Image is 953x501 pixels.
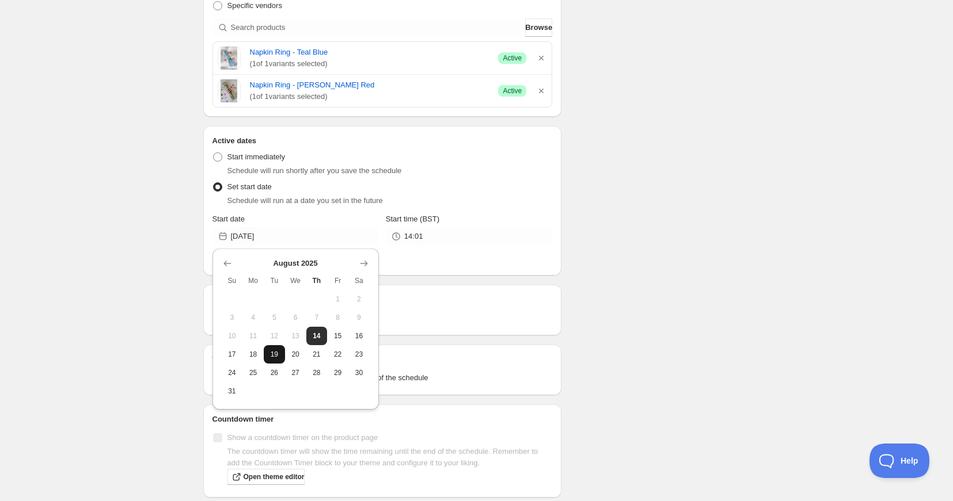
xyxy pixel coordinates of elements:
[503,86,522,95] span: Active
[348,290,370,308] button: Saturday August 2 2025
[327,271,348,290] th: Friday
[525,18,552,37] button: Browse
[290,276,302,285] span: We
[353,350,365,359] span: 23
[285,345,306,364] button: Wednesday August 20 2025
[226,387,238,396] span: 31
[222,382,243,400] button: Sunday August 31 2025
[353,295,365,304] span: 2
[212,294,553,305] h2: Repeating
[311,276,323,285] span: Th
[222,364,243,382] button: Sunday August 24 2025
[327,308,348,327] button: Friday August 8 2025
[227,182,272,191] span: Set start date
[311,331,323,341] span: 14
[306,271,328,290] th: Thursday
[242,364,264,382] button: Monday August 25 2025
[242,308,264,327] button: Monday August 4 2025
[327,364,348,382] button: Friday August 29 2025
[348,364,370,382] button: Saturday August 30 2025
[348,345,370,364] button: Saturday August 23 2025
[327,345,348,364] button: Friday August 22 2025
[222,345,243,364] button: Sunday August 17 2025
[222,327,243,345] button: Sunday August 10 2025
[264,271,285,290] th: Tuesday
[242,345,264,364] button: Monday August 18 2025
[264,308,285,327] button: Tuesday August 5 2025
[353,313,365,322] span: 9
[290,313,302,322] span: 6
[226,276,238,285] span: Su
[268,331,280,341] span: 12
[290,350,302,359] span: 20
[247,350,259,359] span: 18
[227,1,282,10] span: Specific vendors
[226,313,238,322] span: 3
[332,313,344,322] span: 8
[212,414,553,425] h2: Countdown timer
[247,368,259,377] span: 25
[285,364,306,382] button: Wednesday August 27 2025
[250,91,489,102] span: ( 1 of 1 variants selected)
[227,196,383,205] span: Schedule will run at a date you set in the future
[242,271,264,290] th: Monday
[306,308,328,327] button: Thursday August 7 2025
[353,331,365,341] span: 16
[348,327,370,345] button: Saturday August 16 2025
[285,271,306,290] th: Wednesday
[386,215,439,223] span: Start time (BST)
[222,271,243,290] th: Sunday
[212,354,553,365] h2: Tags
[227,469,305,485] a: Open theme editor
[268,350,280,359] span: 19
[290,331,302,341] span: 13
[525,22,552,33] span: Browse
[311,368,323,377] span: 28
[285,308,306,327] button: Wednesday August 6 2025
[306,327,328,345] button: Today Thursday August 14 2025
[327,290,348,308] button: Friday August 1 2025
[226,350,238,359] span: 17
[348,271,370,290] th: Saturday
[226,331,238,341] span: 10
[222,308,243,327] button: Sunday August 3 2025
[353,368,365,377] span: 30
[247,331,259,341] span: 11
[268,368,280,377] span: 26
[227,433,378,442] span: Show a countdown timer on the product page
[327,327,348,345] button: Friday August 15 2025
[268,313,280,322] span: 5
[250,58,489,70] span: ( 1 of 1 variants selected)
[348,308,370,327] button: Saturday August 9 2025
[231,18,523,37] input: Search products
[332,368,344,377] span: 29
[227,166,402,175] span: Schedule will run shortly after you save the schedule
[247,313,259,322] span: 4
[264,364,285,382] button: Tuesday August 26 2025
[356,255,372,271] button: Show next month, September 2025
[244,472,305,481] span: Open theme editor
[353,276,365,285] span: Sa
[227,446,553,469] p: The countdown timer will show the time remaining until the end of the schedule. Remember to add t...
[212,215,245,223] span: Start date
[247,276,259,285] span: Mo
[250,47,489,58] a: Napkin Ring - Teal Blue
[311,350,323,359] span: 21
[306,364,328,382] button: Thursday August 28 2025
[285,327,306,345] button: Wednesday August 13 2025
[264,327,285,345] button: Tuesday August 12 2025
[242,327,264,345] button: Monday August 11 2025
[227,152,285,161] span: Start immediately
[311,313,323,322] span: 7
[332,276,344,285] span: Fr
[503,53,522,63] span: Active
[332,295,344,304] span: 1
[226,368,238,377] span: 24
[290,368,302,377] span: 27
[264,345,285,364] button: Tuesday August 19 2025
[870,443,930,478] iframe: Toggle Customer Support
[306,345,328,364] button: Thursday August 21 2025
[332,350,344,359] span: 22
[212,135,553,147] h2: Active dates
[268,276,280,285] span: Tu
